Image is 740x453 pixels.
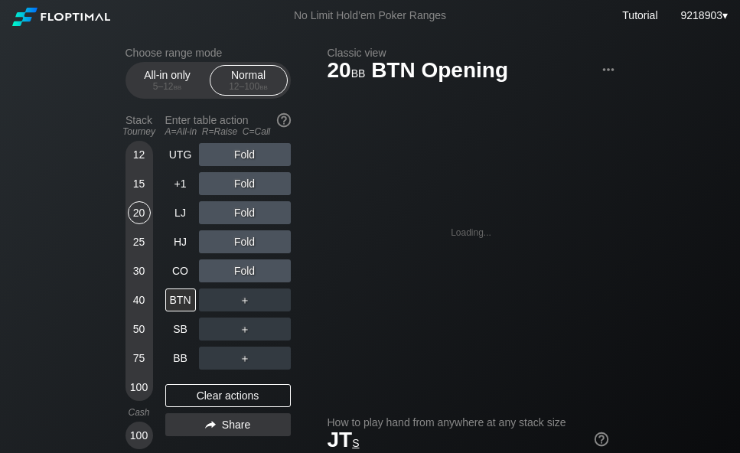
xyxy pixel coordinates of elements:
div: Loading... [451,227,491,238]
div: BB [165,347,196,370]
div: +1 [165,172,196,195]
div: ＋ [199,288,291,311]
span: s [352,433,359,450]
div: 15 [128,172,151,195]
span: bb [174,81,182,92]
h2: How to play hand from anywhere at any stack size [328,416,608,429]
div: 12 [128,143,151,166]
div: A=All-in R=Raise C=Call [165,126,291,137]
div: 12 – 100 [217,81,281,92]
h2: Classic view [328,47,615,59]
div: 75 [128,347,151,370]
div: HJ [165,230,196,253]
div: UTG [165,143,196,166]
div: ＋ [199,318,291,341]
img: share.864f2f62.svg [205,421,216,429]
span: BTN Opening [369,59,510,84]
div: All-in only [132,66,203,95]
div: 30 [128,259,151,282]
div: Fold [199,259,291,282]
div: Share [165,413,291,436]
div: Clear actions [165,384,291,407]
div: Fold [199,143,291,166]
div: Normal [214,66,284,95]
span: bb [259,81,268,92]
span: JT [328,428,360,451]
div: Fold [199,201,291,224]
img: help.32db89a4.svg [593,431,610,448]
div: CO [165,259,196,282]
div: ＋ [199,347,291,370]
span: 9218903 [681,9,723,21]
h2: Choose range mode [126,47,291,59]
div: 100 [128,376,151,399]
div: No Limit Hold’em Poker Ranges [271,9,469,25]
div: 50 [128,318,151,341]
img: help.32db89a4.svg [275,112,292,129]
div: 25 [128,230,151,253]
div: 100 [128,424,151,447]
div: Cash [119,407,159,418]
span: 20 [325,59,368,84]
img: ellipsis.fd386fe8.svg [600,61,617,78]
div: Fold [199,230,291,253]
div: 20 [128,201,151,224]
div: Fold [199,172,291,195]
div: 40 [128,288,151,311]
a: Tutorial [622,9,657,21]
div: BTN [165,288,196,311]
div: 5 – 12 [135,81,200,92]
div: Tourney [119,126,159,137]
div: ▾ [677,7,730,24]
div: Enter table action [165,108,291,143]
span: bb [351,64,366,80]
div: LJ [165,201,196,224]
div: SB [165,318,196,341]
img: Floptimal logo [12,8,110,26]
div: Stack [119,108,159,143]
